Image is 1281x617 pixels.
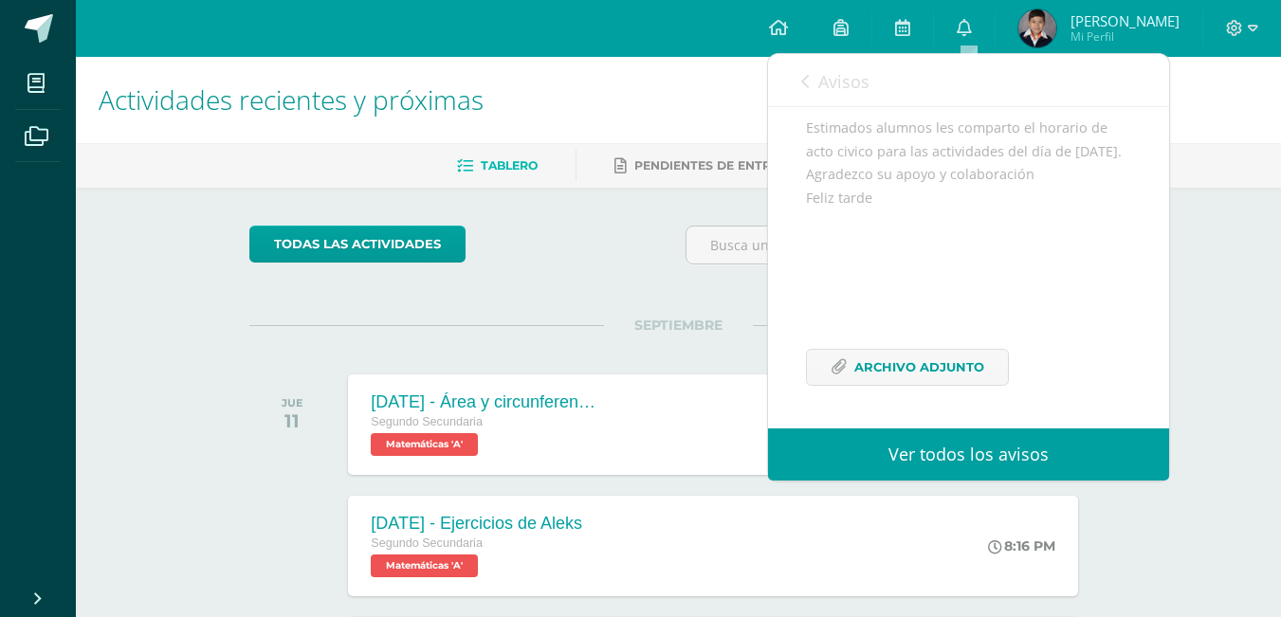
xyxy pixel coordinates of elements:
[806,349,1009,386] a: Archivo Adjunto
[371,415,483,428] span: Segundo Secundaria
[1071,11,1180,30] span: [PERSON_NAME]
[371,514,582,534] div: [DATE] - Ejercicios de Aleks
[99,82,484,118] span: Actividades recientes y próximas
[604,317,753,334] span: SEPTIEMBRE
[686,227,1107,263] input: Busca una actividad próxima aquí...
[854,350,984,385] span: Archivo Adjunto
[806,117,1131,408] div: Estimados alumnos les comparto el horario de acto civico para las actividades del día de [DATE]. ...
[634,158,796,172] span: Pendientes de entrega
[371,536,483,550] span: Segundo Secundaria
[371,392,598,412] div: [DATE] - Área y circunferencia de un círculo
[818,70,869,93] span: Avisos
[614,151,796,181] a: Pendientes de entrega
[282,409,303,432] div: 11
[371,554,478,577] span: Matemáticas 'A'
[768,428,1169,481] a: Ver todos los avisos
[457,151,538,181] a: Tablero
[1071,28,1180,45] span: Mi Perfil
[249,226,466,263] a: todas las Actividades
[481,158,538,172] span: Tablero
[371,433,478,456] span: Matemáticas 'A'
[988,537,1055,554] div: 8:16 PM
[1018,9,1056,47] img: d38a1be04484d76d2cdff4341fd55b1b.png
[282,396,303,409] div: JUE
